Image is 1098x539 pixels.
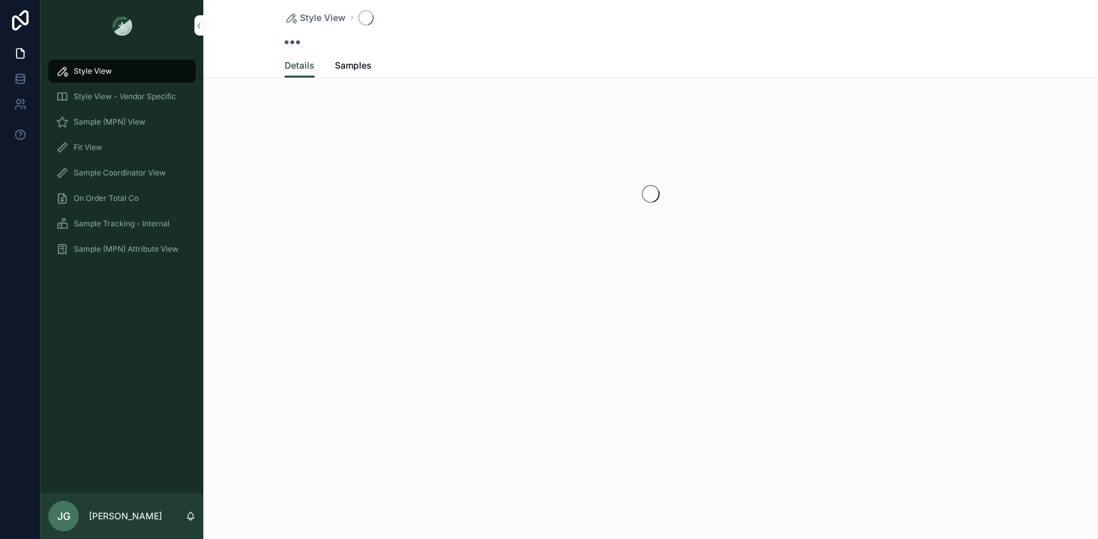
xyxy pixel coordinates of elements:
span: On Order Total Co [74,193,139,203]
a: Sample Coordinator View [48,161,196,184]
a: Sample (MPN) View [48,111,196,133]
span: JG [57,508,71,524]
a: Sample Tracking - Internal [48,212,196,235]
span: Style View [300,11,346,24]
a: Sample (MPN) Attribute View [48,238,196,261]
div: scrollable content [41,51,203,277]
span: Sample (MPN) View [74,117,146,127]
span: Style View [74,66,112,76]
span: Sample (MPN) Attribute View [74,244,179,254]
img: App logo [112,15,132,36]
a: Fit View [48,136,196,159]
span: Style View - Vendor Specific [74,92,176,102]
a: Details [285,54,315,78]
span: Sample Tracking - Internal [74,219,170,229]
span: Sample Coordinator View [74,168,166,178]
a: Style View [48,60,196,83]
a: Samples [335,54,372,79]
span: Fit View [74,142,102,153]
span: Samples [335,59,372,72]
a: On Order Total Co [48,187,196,210]
p: [PERSON_NAME] [89,510,162,522]
a: Style View - Vendor Specific [48,85,196,108]
span: Details [285,59,315,72]
a: Style View [285,11,346,24]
